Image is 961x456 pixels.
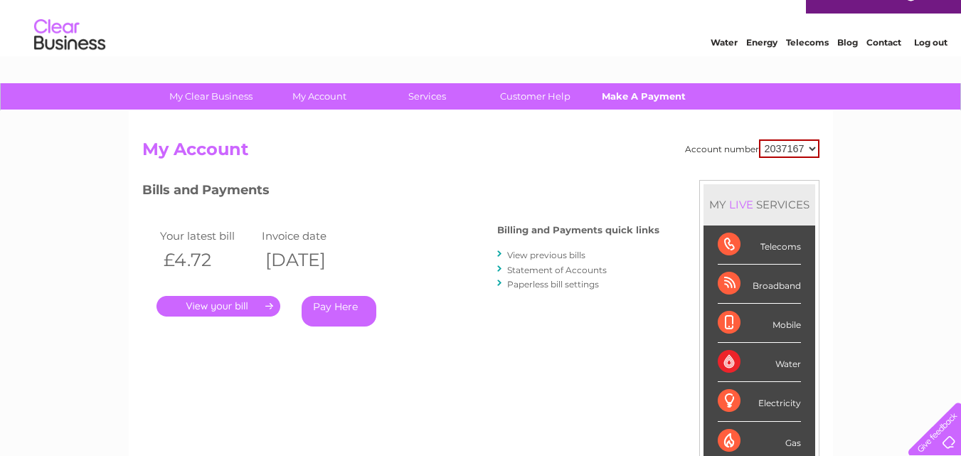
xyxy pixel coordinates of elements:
[726,198,756,211] div: LIVE
[33,37,106,80] img: logo.png
[145,8,817,69] div: Clear Business is a trading name of Verastar Limited (registered in [GEOGRAPHIC_DATA] No. 3667643...
[497,225,659,235] h4: Billing and Payments quick links
[507,250,585,260] a: View previous bills
[507,265,607,275] a: Statement of Accounts
[746,60,777,71] a: Energy
[837,60,858,71] a: Blog
[258,245,361,275] th: [DATE]
[142,180,659,205] h3: Bills and Payments
[718,304,801,343] div: Mobile
[685,139,819,158] div: Account number
[718,226,801,265] div: Telecoms
[914,60,947,71] a: Log out
[718,382,801,421] div: Electricity
[866,60,901,71] a: Contact
[786,60,829,71] a: Telecoms
[302,296,376,327] a: Pay Here
[704,184,815,225] div: MY SERVICES
[156,245,259,275] th: £4.72
[711,60,738,71] a: Water
[156,226,259,245] td: Your latest bill
[258,226,361,245] td: Invoice date
[260,83,378,110] a: My Account
[142,139,819,166] h2: My Account
[718,343,801,382] div: Water
[156,296,280,317] a: .
[718,265,801,304] div: Broadband
[507,279,599,290] a: Paperless bill settings
[368,83,486,110] a: Services
[477,83,594,110] a: Customer Help
[585,83,702,110] a: Make A Payment
[693,7,791,25] a: 0333 014 3131
[152,83,270,110] a: My Clear Business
